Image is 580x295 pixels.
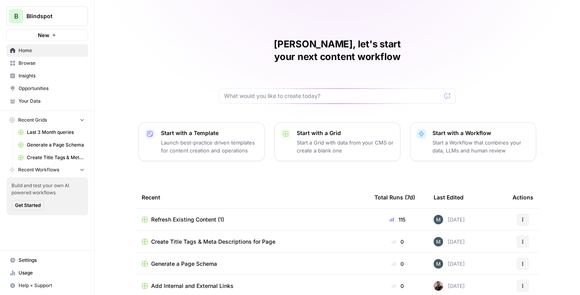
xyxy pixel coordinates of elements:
[18,166,59,173] span: Recent Workflows
[142,216,362,224] a: Refresh Existing Content (1)
[374,282,421,290] div: 0
[6,254,88,267] a: Settings
[434,281,443,291] img: fdshtsx830wrscuyusl6hbg6d1yg
[410,122,536,161] button: Start with a WorkflowStart a Workflow that combines your data, LLMs and human review
[161,139,258,154] p: Launch best-practice driven templates for content creation and operations
[434,186,464,208] div: Last Edited
[15,202,41,209] span: Get Started
[297,129,394,137] p: Start with a Grid
[6,164,88,176] button: Recent Workflows
[19,72,84,79] span: Insights
[27,154,84,161] span: Create Title Tags & Meta Descriptions for Page
[274,122,400,161] button: Start with a GridStart a Grid with data from your CMS or create a blank one
[142,238,362,246] a: Create Title Tags & Meta Descriptions for Page
[27,141,84,148] span: Generate a Page Schema
[6,70,88,82] a: Insights
[18,116,47,124] span: Recent Grids
[11,200,44,210] button: Get Started
[6,57,88,70] a: Browse
[15,139,88,151] a: Generate a Page Schema
[19,282,84,289] span: Help + Support
[11,182,83,196] span: Build and test your own AI powered workflows
[374,260,421,268] div: 0
[14,11,18,21] span: B
[19,98,84,105] span: Your Data
[434,281,465,291] div: [DATE]
[151,216,224,224] span: Refresh Existing Content (1)
[27,129,84,136] span: Last 3 Month queries
[434,215,443,224] img: 2mu2uwwuii6d5g6367o9itkk01b0
[26,12,74,20] span: Blindspot
[19,269,84,276] span: Usage
[224,92,441,100] input: What would you like to create today?
[15,126,88,139] a: Last 3 Month queries
[6,95,88,107] a: Your Data
[161,129,258,137] p: Start with a Template
[38,31,49,39] span: New
[142,282,362,290] a: Add Internal and External Links
[6,267,88,279] a: Usage
[432,139,529,154] p: Start a Workflow that combines your data, LLMs and human review
[151,282,234,290] span: Add Internal and External Links
[6,279,88,292] button: Help + Support
[6,29,88,41] button: New
[374,238,421,246] div: 0
[432,129,529,137] p: Start with a Workflow
[434,215,465,224] div: [DATE]
[19,60,84,67] span: Browse
[513,186,533,208] div: Actions
[434,259,443,269] img: 2mu2uwwuii6d5g6367o9itkk01b0
[142,186,362,208] div: Recent
[219,38,456,63] h1: [PERSON_NAME], let's start your next content workflow
[434,237,443,246] img: 2mu2uwwuii6d5g6367o9itkk01b0
[15,151,88,164] a: Create Title Tags & Meta Descriptions for Page
[6,44,88,57] a: Home
[19,257,84,264] span: Settings
[434,237,465,246] div: [DATE]
[297,139,394,154] p: Start a Grid with data from your CMS or create a blank one
[374,216,421,224] div: 115
[6,114,88,126] button: Recent Grids
[19,47,84,54] span: Home
[434,259,465,269] div: [DATE]
[374,186,415,208] div: Total Runs (7d)
[138,122,265,161] button: Start with a TemplateLaunch best-practice driven templates for content creation and operations
[6,6,88,26] button: Workspace: Blindspot
[19,85,84,92] span: Opportunities
[6,82,88,95] a: Opportunities
[142,260,362,268] a: Generate a Page Schema
[151,260,217,268] span: Generate a Page Schema
[151,238,275,246] span: Create Title Tags & Meta Descriptions for Page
